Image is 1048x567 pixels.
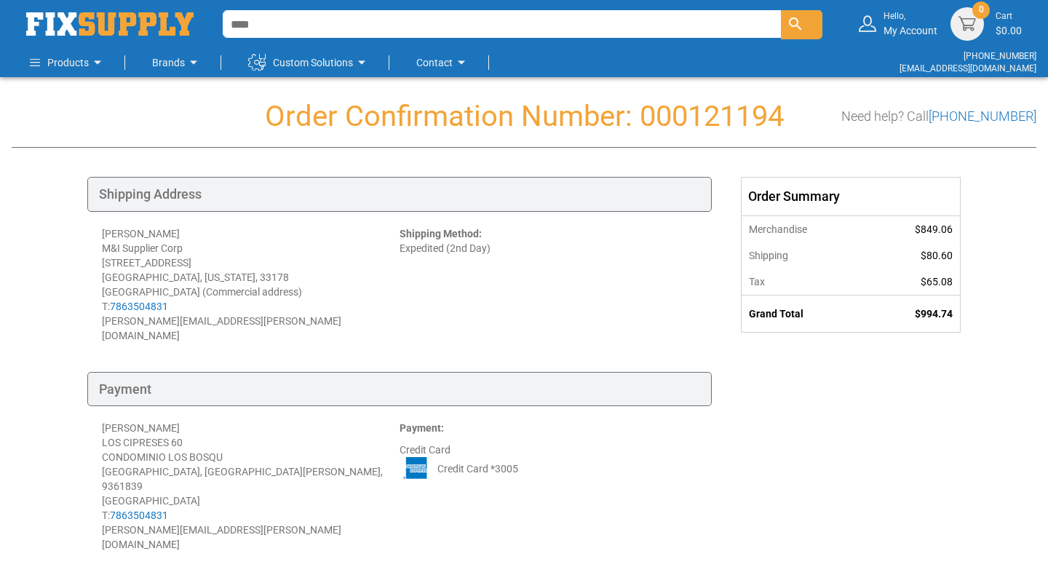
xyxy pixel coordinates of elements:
[102,226,400,343] div: [PERSON_NAME] M&I Supplier Corp [STREET_ADDRESS] [GEOGRAPHIC_DATA], [US_STATE], 33178 [GEOGRAPHIC...
[884,10,937,37] div: My Account
[400,228,482,239] strong: Shipping Method:
[26,12,194,36] img: Fix Industrial Supply
[742,215,868,242] th: Merchandise
[110,301,168,312] a: 7863504831
[102,421,400,552] div: [PERSON_NAME] LOS CIPRESES 60 CONDOMINIO LOS BOSQU [GEOGRAPHIC_DATA], [GEOGRAPHIC_DATA][PERSON_NA...
[152,48,202,77] a: Brands
[26,12,194,36] a: store logo
[749,308,803,320] strong: Grand Total
[30,48,106,77] a: Products
[921,276,953,288] span: $65.08
[742,242,868,269] th: Shipping
[996,10,1022,23] small: Cart
[979,4,984,16] span: 0
[915,308,953,320] span: $994.74
[400,422,444,434] strong: Payment:
[400,457,433,479] img: AE
[87,372,712,407] div: Payment
[921,250,953,261] span: $80.60
[416,48,470,77] a: Contact
[400,421,697,552] div: Credit Card
[248,48,370,77] a: Custom Solutions
[884,10,937,23] small: Hello,
[400,226,697,343] div: Expedited (2nd Day)
[437,461,518,476] span: Credit Card *3005
[742,269,868,296] th: Tax
[964,51,1036,61] a: [PHONE_NUMBER]
[900,63,1036,74] a: [EMAIL_ADDRESS][DOMAIN_NAME]
[996,25,1022,36] span: $0.00
[781,10,822,39] button: Search
[87,177,712,212] div: Shipping Address
[742,178,960,215] div: Order Summary
[929,108,1036,124] a: [PHONE_NUMBER]
[841,109,1036,124] h3: Need help? Call
[12,100,1036,132] h1: Order Confirmation Number: 000121194
[110,509,168,521] a: 7863504831
[915,223,953,235] span: $849.06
